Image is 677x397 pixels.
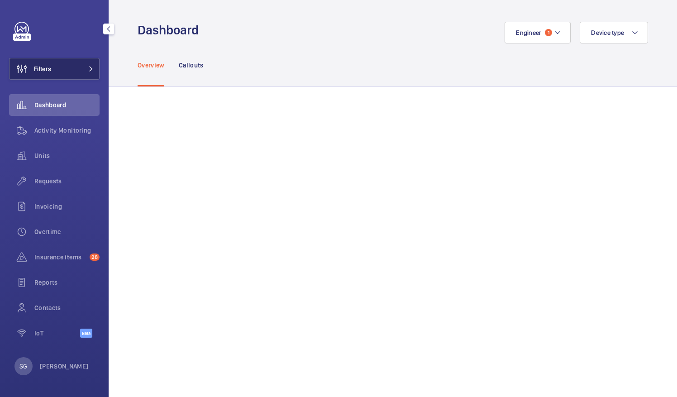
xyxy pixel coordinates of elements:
[34,303,100,312] span: Contacts
[34,329,80,338] span: IoT
[34,64,51,73] span: Filters
[138,61,164,70] p: Overview
[34,227,100,236] span: Overtime
[34,177,100,186] span: Requests
[545,29,552,36] span: 1
[580,22,648,43] button: Device type
[19,362,27,371] p: SG
[90,254,100,261] span: 28
[179,61,204,70] p: Callouts
[34,278,100,287] span: Reports
[138,22,204,38] h1: Dashboard
[505,22,571,43] button: Engineer1
[591,29,624,36] span: Device type
[34,151,100,160] span: Units
[40,362,89,371] p: [PERSON_NAME]
[34,253,86,262] span: Insurance items
[34,100,100,110] span: Dashboard
[516,29,541,36] span: Engineer
[34,202,100,211] span: Invoicing
[9,58,100,80] button: Filters
[34,126,100,135] span: Activity Monitoring
[80,329,92,338] span: Beta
